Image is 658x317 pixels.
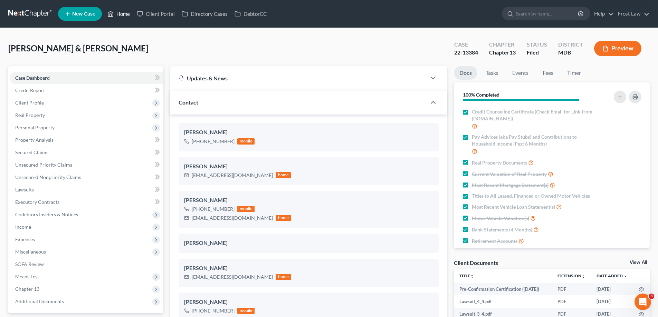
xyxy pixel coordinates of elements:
[276,274,291,280] div: home
[15,174,81,180] span: Unsecured Nonpriority Claims
[192,206,235,212] div: [PHONE_NUMBER]
[454,283,552,295] td: Pre-Confirmation Certification ([DATE])
[454,259,498,266] div: Client Documents
[472,108,595,122] span: Credit Counseling Certificate (Check Email for Link from [DOMAIN_NAME])
[72,11,95,17] span: New Case
[15,137,54,143] span: Property Analysis
[15,187,34,192] span: Lawsuits
[459,273,474,278] a: Titleunfold_more
[630,260,647,265] a: View All
[8,43,148,53] span: [PERSON_NAME] & [PERSON_NAME]
[184,196,433,205] div: [PERSON_NAME]
[10,72,163,84] a: Case Dashboard
[472,215,529,222] span: Motor Vehicle Valuation(s)
[557,273,585,278] a: Extensionunfold_more
[15,125,55,130] span: Personal Property
[192,172,273,179] div: [EMAIL_ADDRESS][DOMAIN_NAME]
[192,274,273,280] div: [EMAIL_ADDRESS][DOMAIN_NAME]
[104,8,133,20] a: Home
[537,66,559,80] a: Fees
[15,286,39,292] span: Chapter 13
[635,294,651,310] iframe: Intercom live chat
[133,8,178,20] a: Client Portal
[178,8,231,20] a: Directory Cases
[489,41,516,49] div: Chapter
[597,273,628,278] a: Date Added expand_more
[472,171,547,178] span: Current Valuation of Real Property
[623,274,628,278] i: expand_more
[470,274,474,278] i: unfold_more
[192,138,235,145] div: [PHONE_NUMBER]
[15,112,45,118] span: Real Property
[15,75,50,81] span: Case Dashboard
[10,134,163,146] a: Property Analysis
[509,49,516,56] span: 13
[591,295,633,308] td: [DATE]
[15,274,39,279] span: Means Test
[15,87,45,93] span: Credit Report
[184,239,433,247] div: [PERSON_NAME]
[237,206,255,212] div: mobile
[472,192,590,199] span: Titles to All Leased, Financed or Owned Motor Vehicles
[10,159,163,171] a: Unsecured Priority Claims
[552,283,591,295] td: PDF
[507,66,534,80] a: Events
[472,204,555,210] span: Most Recent Vehicle Loan Statement(s)
[192,215,273,221] div: [EMAIL_ADDRESS][DOMAIN_NAME]
[10,184,163,196] a: Lawsuits
[15,261,44,267] span: SOFA Review
[527,49,547,57] div: Filed
[454,41,478,49] div: Case
[10,258,163,270] a: SOFA Review
[15,149,48,155] span: Secured Claims
[10,196,163,208] a: Executory Contracts
[192,307,235,314] div: [PHONE_NUMBER]
[614,8,649,20] a: Frost Law
[594,41,641,56] button: Preview
[179,75,418,82] div: Updates & News
[15,249,46,255] span: Miscellaneous
[472,133,595,147] span: Pay Advices (aka Pay Stubs) and Contributions to Household Income (Past 6 Months)
[489,49,516,57] div: Chapter
[558,49,583,57] div: MDB
[237,138,255,145] div: mobile
[562,66,587,80] a: Timer
[472,238,517,245] span: Retirement Accounts
[15,211,78,217] span: Codebtors Insiders & Notices
[10,84,163,97] a: Credit Report
[463,92,499,98] strong: 100% Completed
[581,274,585,278] i: unfold_more
[454,66,477,80] a: Docs
[10,171,163,184] a: Unsecured Nonpriority Claims
[649,294,654,299] span: 3
[184,264,433,273] div: [PERSON_NAME]
[591,283,633,295] td: [DATE]
[454,49,478,57] div: 22-13384
[231,8,270,20] a: DebtorCC
[552,295,591,308] td: PDF
[15,298,64,304] span: Additional Documents
[15,162,72,168] span: Unsecured Priority Claims
[179,99,198,106] span: Contact
[454,295,552,308] td: Lawsuit_4_4.pdf
[516,7,579,20] input: Search by name...
[184,162,433,171] div: [PERSON_NAME]
[480,66,504,80] a: Tasks
[472,226,532,233] span: Bank Statements (4 Months)
[184,128,433,137] div: [PERSON_NAME]
[184,298,433,306] div: [PERSON_NAME]
[558,41,583,49] div: District
[276,172,291,178] div: home
[472,182,549,189] span: Most Recent Mortgage Statement(s)
[591,8,614,20] a: Help
[237,308,255,314] div: mobile
[276,215,291,221] div: home
[15,224,31,230] span: Income
[527,41,547,49] div: Status
[15,100,44,106] span: Client Profile
[10,146,163,159] a: Secured Claims
[15,199,59,205] span: Executory Contracts
[472,159,527,166] span: Real Property Documents
[15,236,35,242] span: Expenses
